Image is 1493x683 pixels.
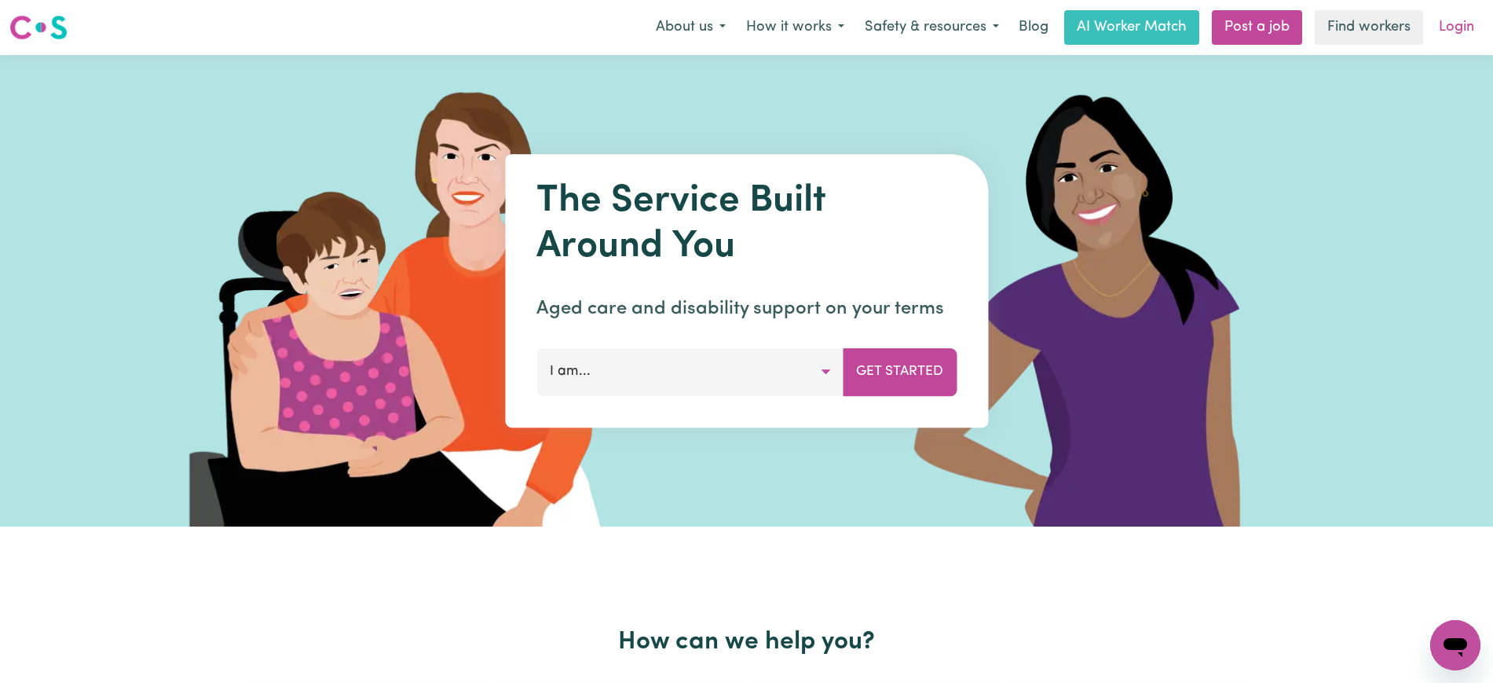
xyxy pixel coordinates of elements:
a: Login [1429,10,1484,45]
p: Aged care and disability support on your terms [536,295,957,323]
button: I am... [536,348,843,395]
button: Safety & resources [854,11,1009,44]
iframe: Button to launch messaging window [1430,620,1480,670]
a: Careseekers logo [9,9,68,46]
button: About us [646,11,736,44]
button: How it works [736,11,854,44]
a: Blog [1009,10,1058,45]
a: Find workers [1315,10,1423,45]
a: AI Worker Match [1064,10,1199,45]
button: Get Started [843,348,957,395]
h1: The Service Built Around You [536,179,957,270]
img: Careseekers logo [9,13,68,42]
a: Post a job [1212,10,1302,45]
h2: How can we help you? [238,627,1256,657]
